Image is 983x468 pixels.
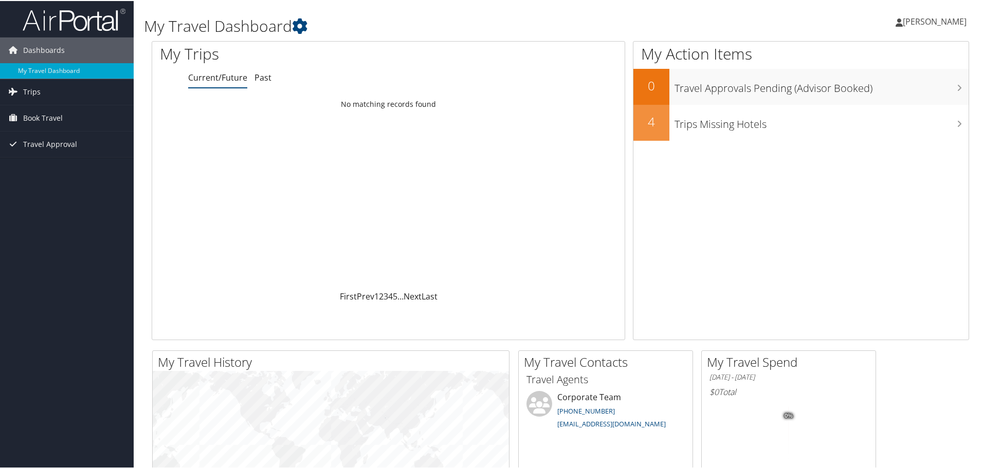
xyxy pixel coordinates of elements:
[422,290,438,301] a: Last
[374,290,379,301] a: 1
[633,104,969,140] a: 4Trips Missing Hotels
[388,290,393,301] a: 4
[896,5,977,36] a: [PERSON_NAME]
[188,71,247,82] a: Current/Future
[152,94,625,113] td: No matching records found
[903,15,967,26] span: [PERSON_NAME]
[709,385,719,397] span: $0
[633,76,669,93] h2: 0
[633,42,969,64] h1: My Action Items
[379,290,384,301] a: 2
[340,290,357,301] a: First
[633,112,669,129] h2: 4
[709,371,868,381] h6: [DATE] - [DATE]
[397,290,404,301] span: …
[23,36,65,62] span: Dashboards
[23,104,63,130] span: Book Travel
[384,290,388,301] a: 3
[23,7,125,31] img: airportal-logo.png
[23,78,41,104] span: Trips
[404,290,422,301] a: Next
[23,130,77,156] span: Travel Approval
[707,352,876,370] h2: My Travel Spend
[158,352,509,370] h2: My Travel History
[709,385,868,397] h6: Total
[144,14,699,36] h1: My Travel Dashboard
[785,412,793,418] tspan: 0%
[254,71,271,82] a: Past
[675,75,969,95] h3: Travel Approvals Pending (Advisor Booked)
[557,405,615,415] a: [PHONE_NUMBER]
[557,418,666,427] a: [EMAIL_ADDRESS][DOMAIN_NAME]
[633,68,969,104] a: 0Travel Approvals Pending (Advisor Booked)
[675,111,969,130] h3: Trips Missing Hotels
[393,290,397,301] a: 5
[357,290,374,301] a: Prev
[160,42,420,64] h1: My Trips
[521,390,690,432] li: Corporate Team
[526,371,685,386] h3: Travel Agents
[524,352,693,370] h2: My Travel Contacts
